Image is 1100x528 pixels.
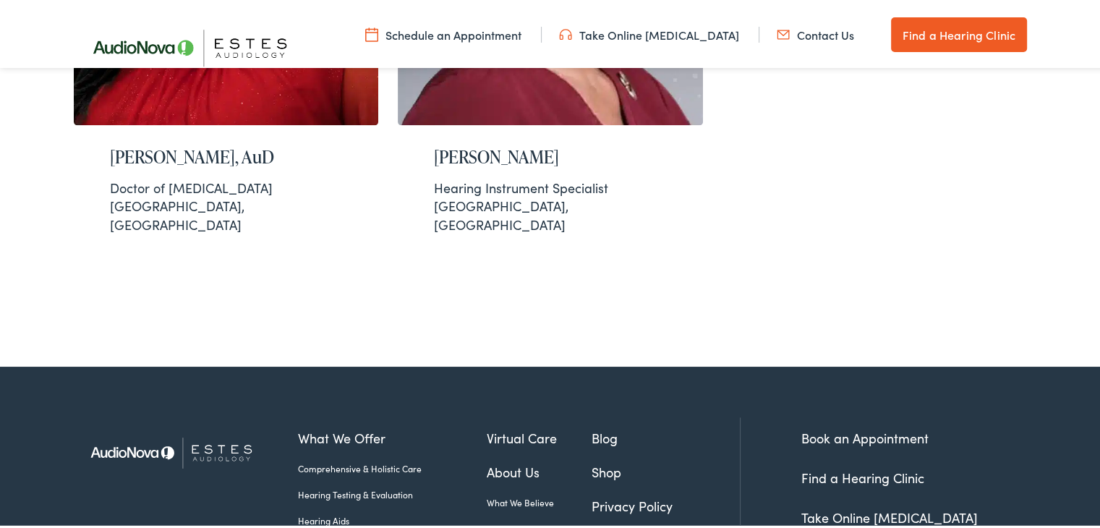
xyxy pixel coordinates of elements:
a: Book an Appointment [801,426,929,444]
a: Virtual Care [487,425,592,445]
a: Contact Us [777,24,854,40]
a: What We Offer [298,425,487,445]
img: utility icon [365,24,378,40]
a: Take Online [MEDICAL_DATA] [559,24,739,40]
div: Doctor of [MEDICAL_DATA] [110,176,343,194]
h2: [PERSON_NAME], AuD [110,144,343,165]
a: Take Online [MEDICAL_DATA] [801,506,978,524]
img: Estes Audiology [78,414,277,485]
a: Hearing Testing & Evaluation [298,485,487,498]
div: Hearing Instrument Specialist [434,176,667,194]
a: About Us [487,459,592,479]
a: Blog [592,425,740,445]
div: [GEOGRAPHIC_DATA], [GEOGRAPHIC_DATA] [434,176,667,231]
a: Comprehensive & Holistic Care [298,459,487,472]
a: Find a Hearing Clinic [891,14,1027,49]
img: utility icon [777,24,790,40]
img: utility icon [559,24,572,40]
a: Schedule an Appointment [365,24,521,40]
a: Privacy Policy [592,493,740,513]
a: Shop [592,459,740,479]
a: What We Believe [487,493,592,506]
a: Hearing Aids [298,511,487,524]
a: Find a Hearing Clinic [801,466,924,484]
div: [GEOGRAPHIC_DATA], [GEOGRAPHIC_DATA] [110,176,343,231]
h2: [PERSON_NAME] [434,144,667,165]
